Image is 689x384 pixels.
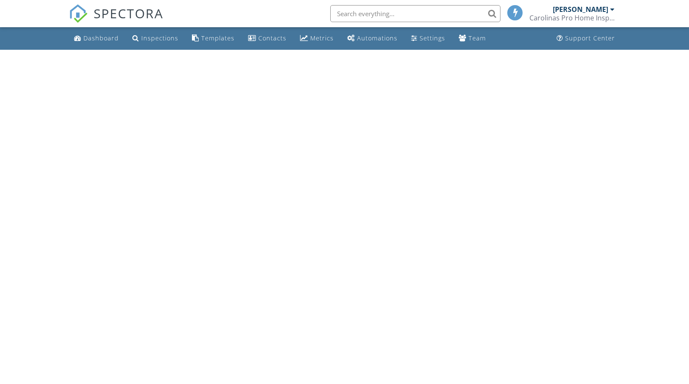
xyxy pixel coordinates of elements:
[189,31,238,46] a: Templates
[258,34,286,42] div: Contacts
[344,31,401,46] a: Automations (Basic)
[310,34,334,42] div: Metrics
[565,34,615,42] div: Support Center
[553,5,608,14] div: [PERSON_NAME]
[529,14,615,22] div: Carolinas Pro Home Inspections LLC
[297,31,337,46] a: Metrics
[71,31,122,46] a: Dashboard
[129,31,182,46] a: Inspections
[201,34,234,42] div: Templates
[83,34,119,42] div: Dashboard
[69,11,163,29] a: SPECTORA
[553,31,618,46] a: Support Center
[69,4,88,23] img: The Best Home Inspection Software - Spectora
[420,34,445,42] div: Settings
[330,5,500,22] input: Search everything...
[469,34,486,42] div: Team
[94,4,163,22] span: SPECTORA
[245,31,290,46] a: Contacts
[408,31,449,46] a: Settings
[357,34,397,42] div: Automations
[455,31,489,46] a: Team
[141,34,178,42] div: Inspections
